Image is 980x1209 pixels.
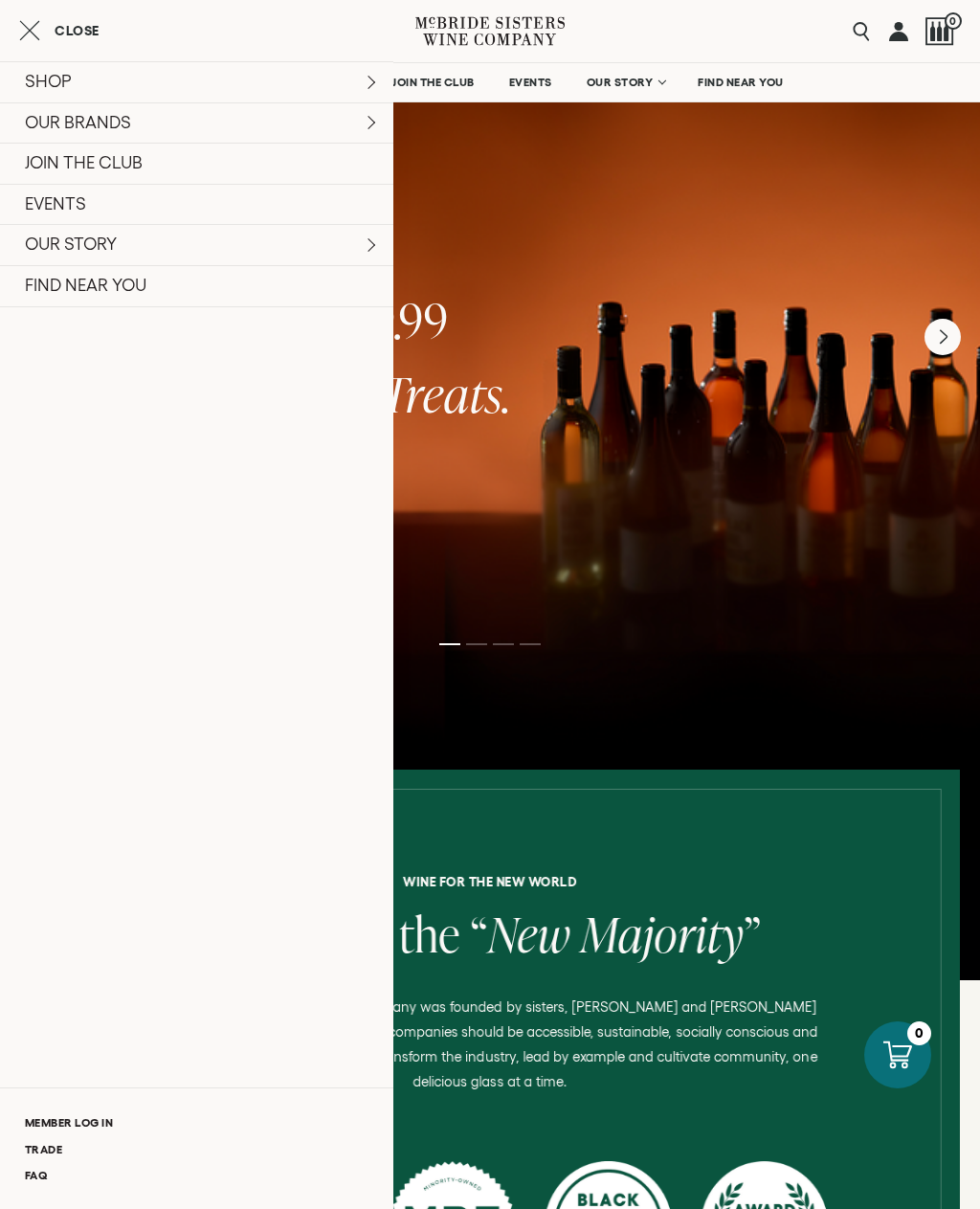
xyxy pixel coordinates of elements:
span: JOIN THE CLUB [392,76,475,89]
span: EVENTS [509,76,552,89]
span: FIND NEAR YOU [698,76,784,89]
a: FIND NEAR YOU [685,63,796,101]
a: JOIN THE CLUB [380,63,487,101]
a: OUR STORY [574,63,677,101]
li: Page dot 1 [439,643,460,645]
li: Page dot 4 [520,643,541,645]
button: Close cart [19,19,100,42]
li: Page dot 2 [466,643,487,645]
span: Treats. [382,361,511,427]
span: ” [744,901,761,967]
h6: THE MYSTERY PACK IS BACK [96,260,884,273]
span: New [488,901,570,967]
button: Next [924,319,961,355]
span: Majority [580,901,744,967]
a: EVENTS [497,63,565,101]
div: 0 [907,1021,931,1045]
span: 0 [945,12,962,30]
span: “ [470,901,487,967]
span: Close [55,24,100,37]
li: Page dot 3 [493,643,514,645]
h6: Wine for the new world [33,875,946,888]
span: OUR STORY [587,76,654,89]
p: [PERSON_NAME] Sisters Wine Company was founded by sisters, [PERSON_NAME] and [PERSON_NAME] [PERSO... [145,995,835,1094]
span: the [399,901,460,967]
